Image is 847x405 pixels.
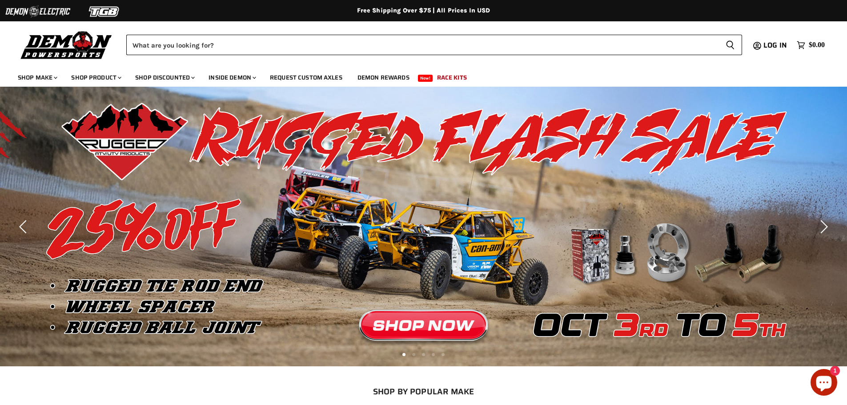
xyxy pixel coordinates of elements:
a: Demon Rewards [351,68,416,87]
li: Page dot 5 [442,353,445,356]
a: $0.00 [792,39,829,52]
li: Page dot 3 [422,353,425,356]
img: Demon Electric Logo 2 [4,3,71,20]
img: Demon Powersports [18,29,115,60]
img: TGB Logo 2 [71,3,138,20]
li: Page dot 4 [432,353,435,356]
a: Shop Discounted [128,68,200,87]
li: Page dot 1 [402,353,405,356]
form: Product [126,35,742,55]
a: Shop Product [64,68,127,87]
span: New! [418,75,433,82]
a: Shop Make [11,68,63,87]
span: $0.00 [809,41,825,49]
a: Request Custom Axles [263,68,349,87]
a: Race Kits [430,68,474,87]
inbox-online-store-chat: Shopify online store chat [808,369,840,398]
input: Search [126,35,719,55]
div: Free Shipping Over $75 | All Prices In USD [68,7,779,15]
button: Next [814,218,831,236]
h2: SHOP BY POPULAR MAKE [79,387,768,396]
button: Previous [16,218,33,236]
li: Page dot 2 [412,353,415,356]
a: Log in [759,41,792,49]
a: Inside Demon [202,68,261,87]
span: Log in [763,40,787,51]
ul: Main menu [11,65,823,87]
button: Search [719,35,742,55]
